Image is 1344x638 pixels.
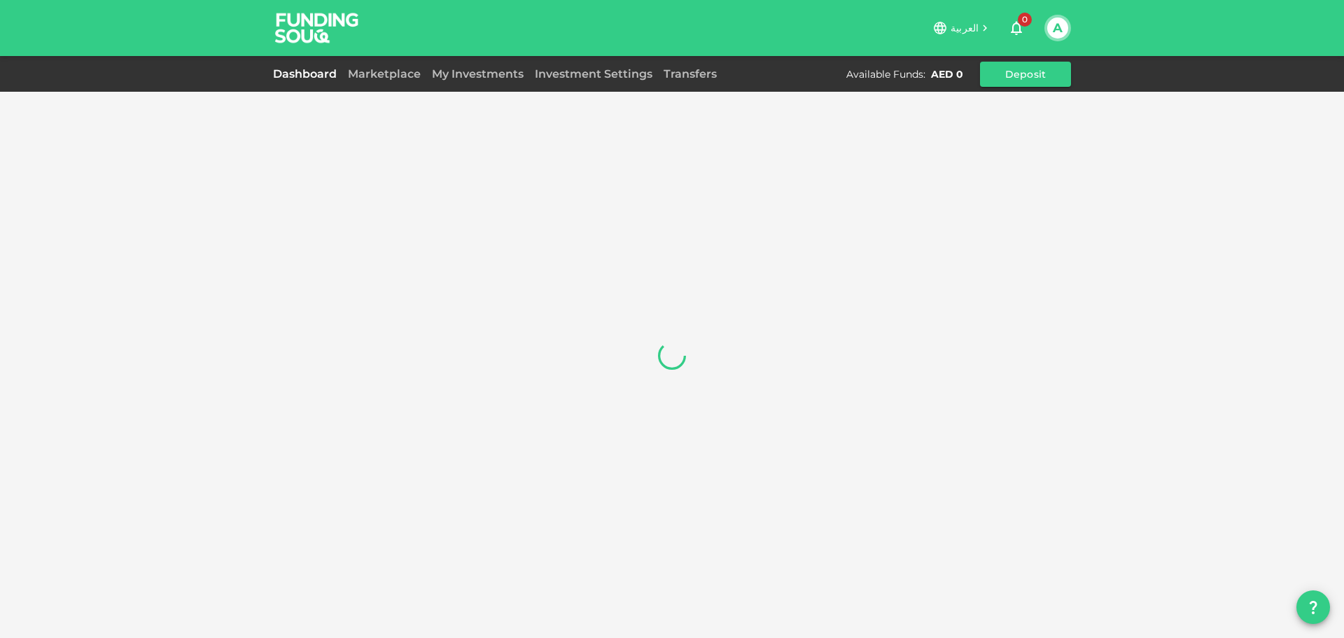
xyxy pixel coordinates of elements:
div: AED 0 [931,67,963,81]
a: My Investments [426,67,529,81]
a: Marketplace [342,67,426,81]
a: Transfers [658,67,722,81]
div: Available Funds : [846,67,925,81]
span: 0 [1018,13,1032,27]
span: العربية [951,22,979,34]
button: A [1047,18,1068,39]
a: Investment Settings [529,67,658,81]
button: 0 [1002,14,1030,42]
button: question [1296,590,1330,624]
a: Dashboard [273,67,342,81]
button: Deposit [980,62,1071,87]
